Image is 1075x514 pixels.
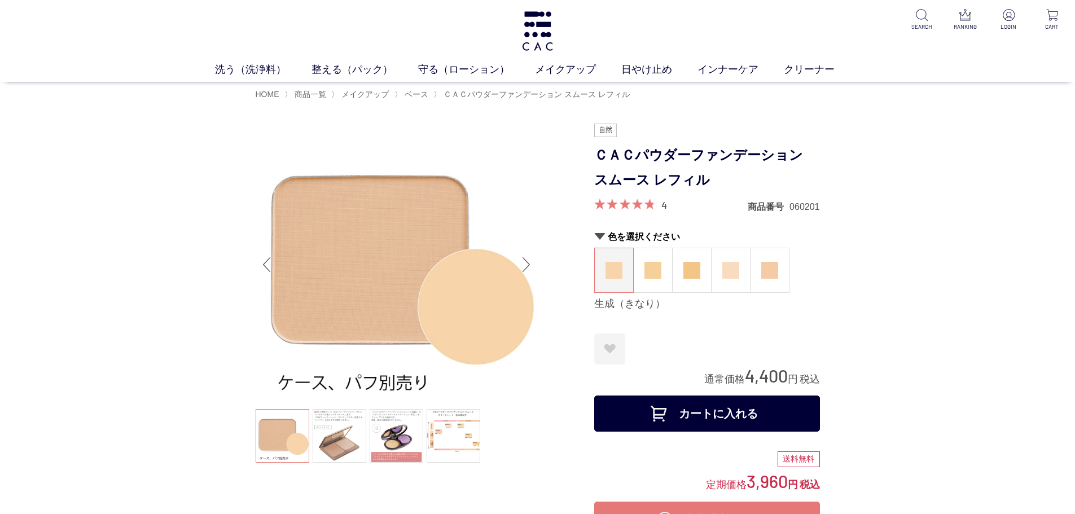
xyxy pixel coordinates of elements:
span: 商品一覧 [295,90,326,99]
a: SEARCH [908,9,936,31]
a: メイクアップ [339,90,389,99]
a: インナーケア [697,62,784,77]
a: 守る（ローション） [418,62,535,77]
span: 通常価格 [704,374,745,385]
span: 円 [788,479,798,490]
dl: 生成（きなり） [594,248,634,293]
span: 税込 [800,374,820,385]
a: ベース [402,90,428,99]
p: CART [1038,23,1066,31]
a: 小麦（こむぎ） [673,248,711,292]
img: 自然 [594,124,617,137]
a: 洗う（洗浄料） [215,62,311,77]
div: 生成（きなり） [594,297,820,311]
a: お気に入りに登録する [594,333,625,364]
p: SEARCH [908,23,936,31]
div: 送料無料 [778,451,820,467]
img: logo [520,11,555,51]
a: 整える（パック） [311,62,418,77]
a: ＣＡＣパウダーファンデーション スムース レフィル [441,90,630,99]
a: 商品一覧 [292,90,326,99]
h2: 色を選択ください [594,231,820,243]
a: 薄紅（うすべに） [751,248,789,292]
dt: 商品番号 [748,201,789,213]
a: RANKING [951,9,979,31]
a: CART [1038,9,1066,31]
a: 4 [661,199,667,211]
li: 〉 [284,89,329,100]
img: ＣＡＣパウダーファンデーション スムース レフィル 生成（きなり） [256,124,538,406]
a: クリーナー [784,62,860,77]
li: 〉 [394,89,431,100]
img: 薄紅（うすべに） [761,262,778,279]
span: 税込 [800,479,820,490]
dl: 小麦（こむぎ） [672,248,712,293]
span: 4,400 [745,365,788,386]
dl: 桜（さくら） [711,248,751,293]
span: 3,960 [747,471,788,491]
a: 日やけ止め [621,62,697,77]
a: 蜂蜜（はちみつ） [634,248,672,292]
dl: 蜂蜜（はちみつ） [633,248,673,293]
p: LOGIN [995,23,1023,31]
button: カートに入れる [594,396,820,432]
dl: 薄紅（うすべに） [750,248,789,293]
dd: 060201 [789,201,819,213]
p: RANKING [951,23,979,31]
li: 〉 [331,89,392,100]
a: 桜（さくら） [712,248,750,292]
a: HOME [256,90,279,99]
img: 蜂蜜（はちみつ） [644,262,661,279]
span: 定期価格 [706,478,747,490]
img: 桜（さくら） [722,262,739,279]
img: 生成（きなり） [605,262,622,279]
li: 〉 [433,89,633,100]
span: 円 [788,374,798,385]
span: ＣＡＣパウダーファンデーション スムース レフィル [444,90,630,99]
h1: ＣＡＣパウダーファンデーション スムース レフィル [594,143,820,194]
div: Next slide [515,242,538,287]
a: LOGIN [995,9,1023,31]
img: 小麦（こむぎ） [683,262,700,279]
a: メイクアップ [535,62,621,77]
span: メイクアップ [341,90,389,99]
span: ベース [405,90,428,99]
div: Previous slide [256,242,278,287]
